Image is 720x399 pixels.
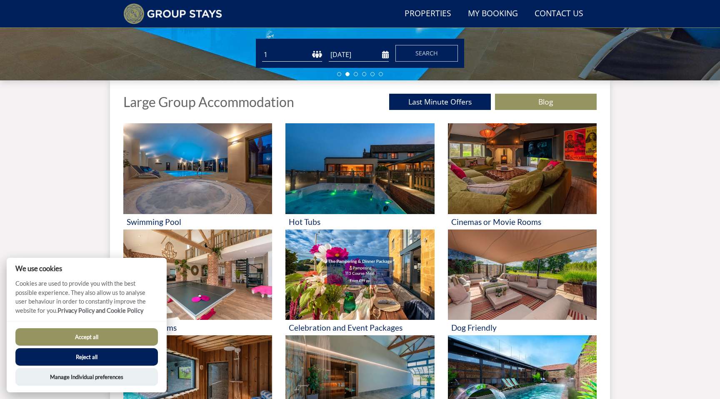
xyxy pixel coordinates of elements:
[329,48,389,62] input: Arrival Date
[15,328,158,346] button: Accept all
[448,123,597,214] img: 'Cinemas or Movie Rooms' - Large Group Accommodation Holiday Ideas
[123,229,272,320] img: 'Games Rooms' - Large Group Accommodation Holiday Ideas
[289,217,431,226] h3: Hot Tubs
[448,229,597,320] img: 'Dog Friendly' - Large Group Accommodation Holiday Ideas
[465,5,521,23] a: My Booking
[123,123,272,229] a: 'Swimming Pool' - Large Group Accommodation Holiday Ideas Swimming Pool
[495,94,597,110] a: Blog
[448,123,597,229] a: 'Cinemas or Movie Rooms' - Large Group Accommodation Holiday Ideas Cinemas or Movie Rooms
[415,49,438,57] span: Search
[401,5,455,23] a: Properties
[285,123,434,229] a: 'Hot Tubs' - Large Group Accommodation Holiday Ideas Hot Tubs
[289,323,431,332] h3: Celebration and Event Packages
[451,217,593,226] h3: Cinemas or Movie Rooms
[389,94,491,110] a: Last Minute Offers
[127,323,269,332] h3: Games Rooms
[57,307,143,314] a: Privacy Policy and Cookie Policy
[531,5,587,23] a: Contact Us
[7,264,167,272] h2: We use cookies
[123,95,294,109] h1: Large Group Accommodation
[15,348,158,366] button: Reject all
[123,229,272,336] a: 'Games Rooms' - Large Group Accommodation Holiday Ideas Games Rooms
[123,3,222,24] img: Group Stays
[123,123,272,214] img: 'Swimming Pool' - Large Group Accommodation Holiday Ideas
[7,279,167,321] p: Cookies are used to provide you with the best possible experience. They also allow us to analyse ...
[285,123,434,214] img: 'Hot Tubs' - Large Group Accommodation Holiday Ideas
[448,229,597,336] a: 'Dog Friendly' - Large Group Accommodation Holiday Ideas Dog Friendly
[451,323,593,332] h3: Dog Friendly
[285,229,434,336] a: 'Celebration and Event Packages' - Large Group Accommodation Holiday Ideas Celebration and Event ...
[127,217,269,226] h3: Swimming Pool
[15,368,158,386] button: Manage Individual preferences
[395,45,458,62] button: Search
[285,229,434,320] img: 'Celebration and Event Packages' - Large Group Accommodation Holiday Ideas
